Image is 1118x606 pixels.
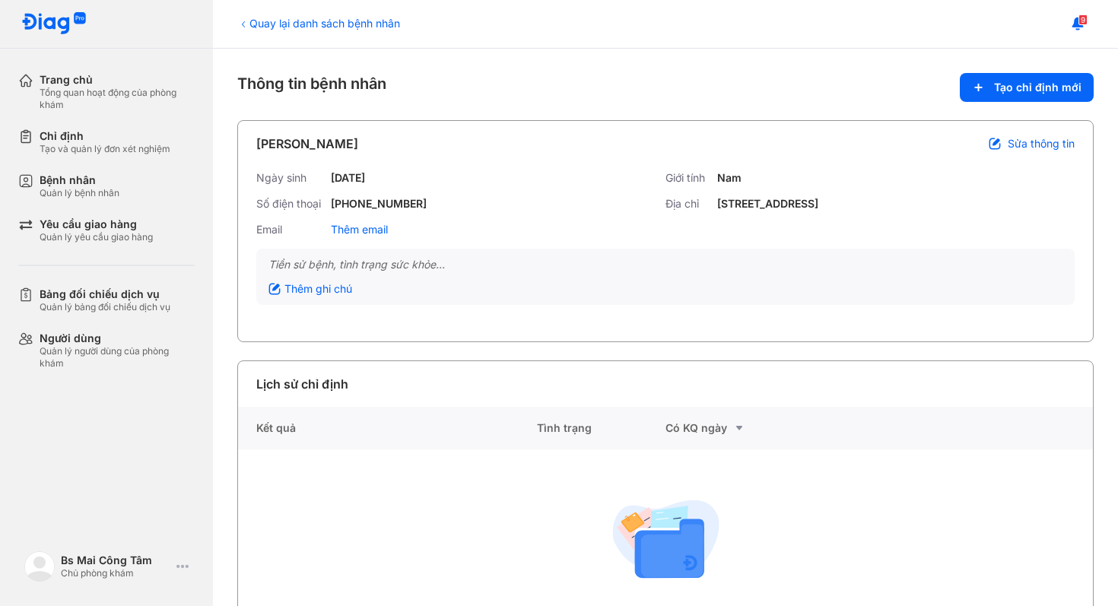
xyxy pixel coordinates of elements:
[40,129,170,143] div: Chỉ định
[960,73,1094,102] button: Tạo chỉ định mới
[40,87,195,111] div: Tổng quan hoạt động của phòng khám
[40,73,195,87] div: Trang chủ
[256,375,348,393] div: Lịch sử chỉ định
[40,187,119,199] div: Quản lý bệnh nhân
[331,223,388,236] div: Thêm email
[40,287,170,301] div: Bảng đối chiếu dịch vụ
[665,171,711,185] div: Giới tính
[237,15,400,31] div: Quay lại danh sách bệnh nhân
[61,567,170,579] div: Chủ phòng khám
[40,345,195,370] div: Quản lý người dùng của phòng khám
[268,258,1062,271] div: Tiền sử bệnh, tình trạng sức khỏe...
[256,135,358,153] div: [PERSON_NAME]
[61,554,170,567] div: Bs Mai Công Tâm
[40,217,153,231] div: Yêu cầu giao hàng
[268,282,352,296] div: Thêm ghi chú
[40,231,153,243] div: Quản lý yêu cầu giao hàng
[40,301,170,313] div: Quản lý bảng đối chiếu dịch vụ
[21,12,87,36] img: logo
[717,171,742,185] div: Nam
[238,407,537,449] div: Kết quả
[665,197,711,211] div: Địa chỉ
[237,73,1094,102] div: Thông tin bệnh nhân
[40,173,119,187] div: Bệnh nhân
[1078,14,1088,25] span: 9
[717,197,818,211] div: [STREET_ADDRESS]
[40,332,195,345] div: Người dùng
[1008,137,1075,151] span: Sửa thông tin
[256,171,325,185] div: Ngày sinh
[40,143,170,155] div: Tạo và quản lý đơn xét nghiệm
[331,171,365,185] div: [DATE]
[256,197,325,211] div: Số điện thoại
[994,81,1081,94] span: Tạo chỉ định mới
[24,551,55,582] img: logo
[256,223,325,236] div: Email
[537,407,665,449] div: Tình trạng
[331,197,427,211] div: [PHONE_NUMBER]
[665,419,794,437] div: Có KQ ngày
